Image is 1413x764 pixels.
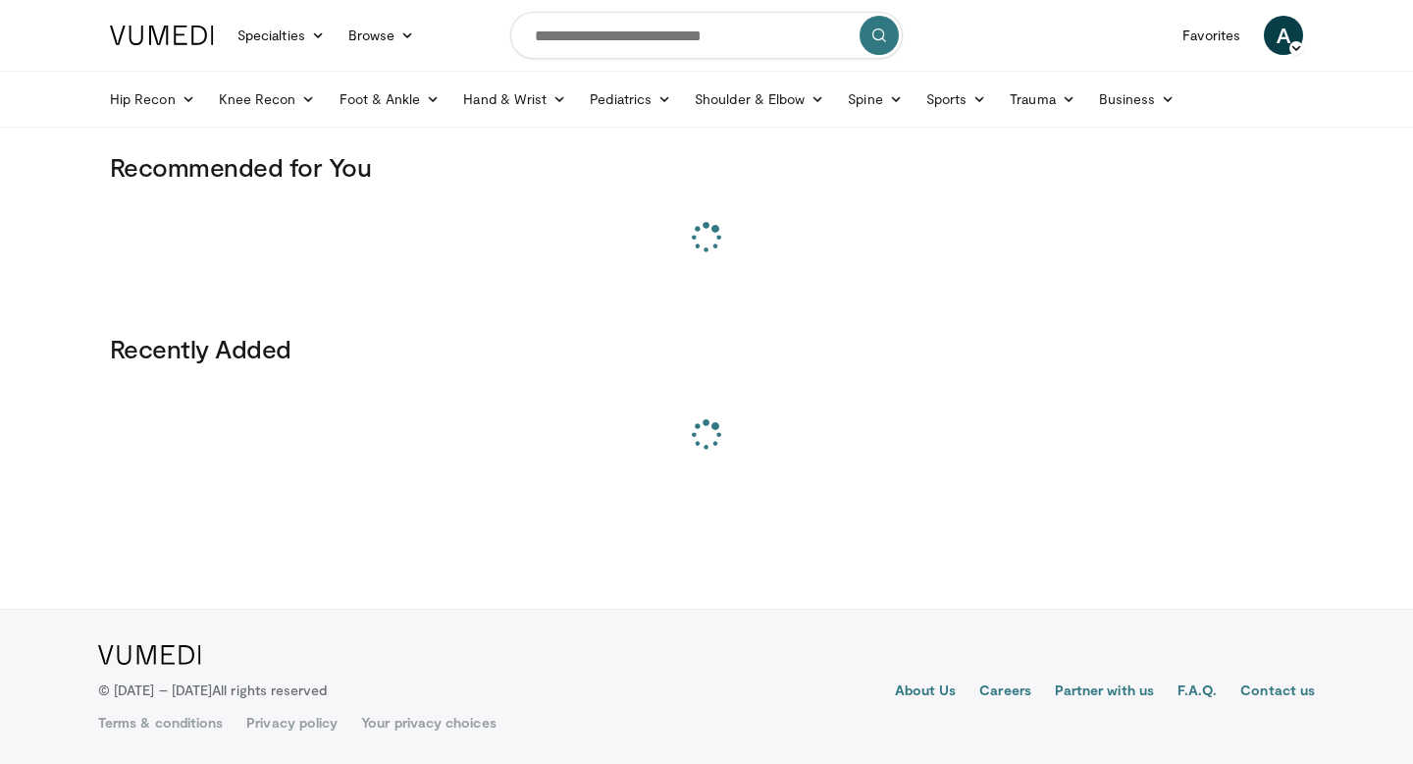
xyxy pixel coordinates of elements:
[246,713,338,733] a: Privacy policy
[110,333,1303,364] h3: Recently Added
[1177,681,1217,704] a: F.A.Q.
[1087,80,1187,119] a: Business
[207,80,328,119] a: Knee Recon
[578,80,683,119] a: Pediatrics
[110,151,1303,183] h3: Recommended for You
[683,80,836,119] a: Shoulder & Elbow
[1264,16,1303,55] a: A
[98,713,223,733] a: Terms & conditions
[212,682,327,698] span: All rights reserved
[361,713,496,733] a: Your privacy choices
[98,645,201,665] img: VuMedi Logo
[979,681,1031,704] a: Careers
[998,80,1087,119] a: Trauma
[451,80,578,119] a: Hand & Wrist
[510,12,903,59] input: Search topics, interventions
[915,80,999,119] a: Sports
[836,80,914,119] a: Spine
[110,26,214,45] img: VuMedi Logo
[1055,681,1154,704] a: Partner with us
[98,681,328,700] p: © [DATE] – [DATE]
[337,16,427,55] a: Browse
[1240,681,1315,704] a: Contact us
[98,80,207,119] a: Hip Recon
[226,16,337,55] a: Specialties
[895,681,957,704] a: About Us
[328,80,452,119] a: Foot & Ankle
[1171,16,1252,55] a: Favorites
